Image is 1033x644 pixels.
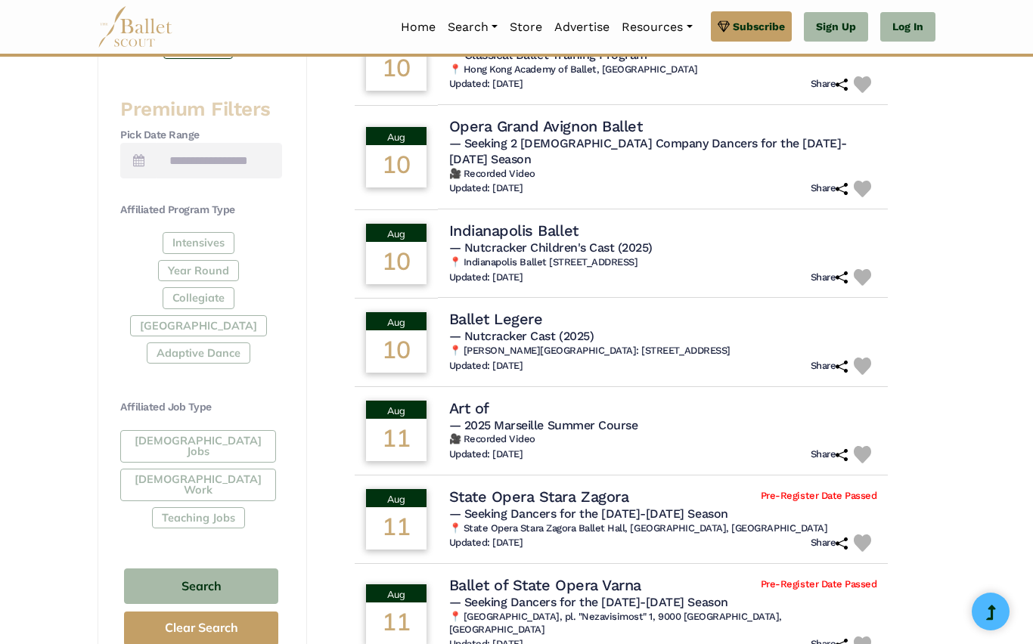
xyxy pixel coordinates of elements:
h6: 📍 Hong Kong Academy of Ballet, [GEOGRAPHIC_DATA] [449,63,877,76]
h6: Share [811,537,848,550]
h4: Pick Date Range [120,128,282,143]
h6: Updated: [DATE] [449,360,523,373]
h6: 📍 [GEOGRAPHIC_DATA], pl. "Nezavisimost" 1, 9000 [GEOGRAPHIC_DATA], [GEOGRAPHIC_DATA] [449,611,877,636]
h4: Indianapolis Ballet [449,221,579,240]
button: Search [124,568,278,604]
h4: Ballet Legere [449,309,543,329]
a: Subscribe [711,11,792,42]
h6: Share [811,78,848,91]
h6: Updated: [DATE] [449,448,523,461]
a: Home [395,11,442,43]
span: Subscribe [733,18,785,35]
h4: Ballet of State Opera Varna [449,575,641,595]
div: 10 [366,330,427,373]
a: Resources [616,11,698,43]
a: Search [442,11,504,43]
h6: Share [811,360,848,373]
a: Store [504,11,548,43]
h6: 🎥 Recorded Video [449,433,877,446]
h6: 🎥 Recorded Video [449,168,877,181]
h6: Updated: [DATE] [449,182,523,195]
div: 10 [366,242,427,284]
div: 10 [366,48,427,91]
div: Aug [366,489,427,507]
h6: Updated: [DATE] [449,78,523,91]
div: 10 [366,145,427,187]
h6: 📍 [PERSON_NAME][GEOGRAPHIC_DATA]: [STREET_ADDRESS] [449,345,877,358]
span: — Seeking Dancers for the [DATE]-[DATE] Season [449,506,728,521]
h6: Share [811,182,848,195]
a: Log In [880,12,935,42]
h6: 📍 State Opera Stara Zagora Ballet Hall, [GEOGRAPHIC_DATA], [GEOGRAPHIC_DATA] [449,522,877,535]
h4: Opera Grand Avignon Ballet [449,116,643,136]
div: Aug [366,127,427,145]
span: — Classical Ballet Training Program [449,48,647,62]
div: Aug [366,224,427,242]
span: Pre-Register Date Passed [761,578,876,591]
span: Pre-Register Date Passed [761,490,876,503]
span: — Nutcracker Children's Cast (2025) [449,240,653,255]
div: Aug [366,584,427,602]
a: Sign Up [804,12,868,42]
span: — Seeking 2 [DEMOGRAPHIC_DATA] Company Dancers for the [DATE]-[DATE] Season [449,136,847,166]
h6: 📍 Indianapolis Ballet [STREET_ADDRESS] [449,256,877,269]
h4: Affiliated Job Type [120,400,282,415]
span: — Nutcracker Cast (2025) [449,329,594,343]
span: — 2025 Marseille Summer Course [449,418,638,432]
h6: Share [811,271,848,284]
h3: Premium Filters [120,97,282,122]
div: Aug [366,312,427,330]
img: gem.svg [718,18,730,35]
div: 11 [366,419,427,461]
div: 11 [366,507,427,550]
span: — Seeking Dancers for the [DATE]-[DATE] Season [449,595,728,609]
a: Advertise [548,11,616,43]
h4: Art of [449,398,489,418]
h6: Share [811,448,848,461]
h4: Affiliated Program Type [120,203,282,218]
h4: State Opera Stara Zagora [449,487,628,506]
h6: Updated: [DATE] [449,537,523,550]
h6: Updated: [DATE] [449,271,523,284]
div: Aug [366,401,427,419]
